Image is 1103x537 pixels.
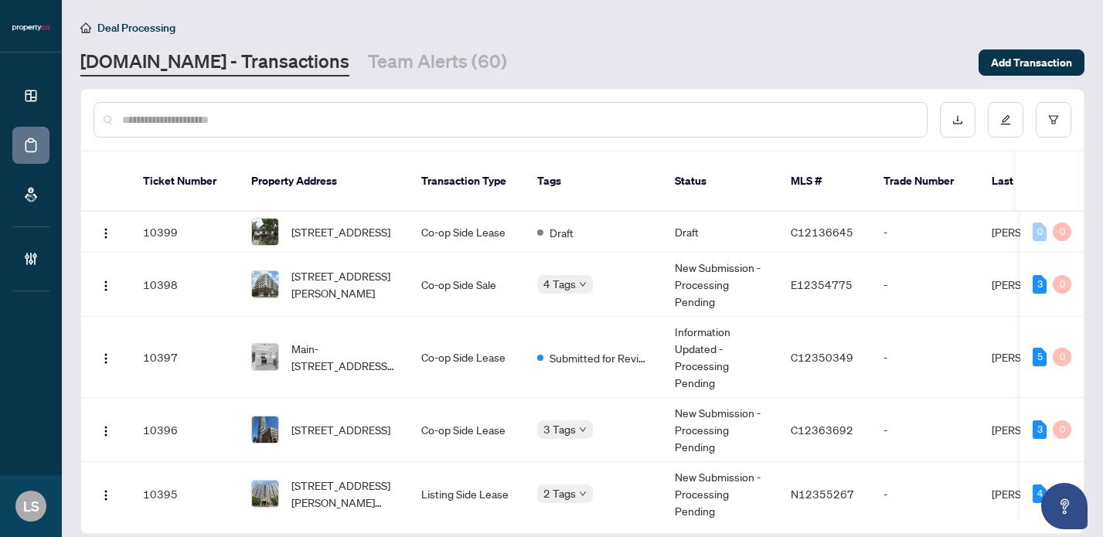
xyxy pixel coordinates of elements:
span: C12350349 [791,350,853,364]
td: 10396 [131,398,239,462]
img: Logo [100,352,112,365]
button: download [940,102,975,138]
td: [PERSON_NAME] [979,398,1095,462]
div: 0 [1033,223,1047,241]
span: [STREET_ADDRESS][PERSON_NAME][PERSON_NAME] [291,477,397,511]
td: [PERSON_NAME] [979,253,1095,317]
div: 0 [1053,275,1071,294]
td: Listing Side Lease [409,462,525,526]
td: - [871,462,979,526]
th: Ticket Number [131,151,239,212]
img: Logo [100,227,112,240]
button: Open asap [1041,483,1088,529]
th: Property Address [239,151,409,212]
span: 2 Tags [543,484,576,502]
img: logo [12,23,49,32]
td: 10397 [131,317,239,398]
span: edit [1000,114,1011,125]
span: filter [1048,114,1059,125]
span: E12354775 [791,277,853,291]
button: filter [1036,102,1071,138]
div: 0 [1053,420,1071,439]
span: C12136645 [791,225,853,239]
td: - [871,398,979,462]
th: Last Updated By [979,151,1095,212]
div: 5 [1033,348,1047,366]
td: 10398 [131,253,239,317]
span: C12363692 [791,423,853,437]
span: Deal Processing [97,21,175,35]
td: New Submission - Processing Pending [662,253,778,317]
img: Logo [100,425,112,437]
img: thumbnail-img [252,344,278,370]
td: Draft [662,212,778,253]
span: N12355267 [791,487,854,501]
span: Add Transaction [991,50,1072,75]
div: 3 [1033,420,1047,439]
td: 10395 [131,462,239,526]
img: Logo [100,489,112,501]
span: down [579,426,587,433]
span: 3 Tags [543,420,576,438]
img: thumbnail-img [252,416,278,443]
span: [STREET_ADDRESS] [291,223,390,240]
img: thumbnail-img [252,219,278,245]
th: MLS # [778,151,871,212]
td: [PERSON_NAME] [979,317,1095,398]
span: LS [23,495,39,517]
img: thumbnail-img [252,481,278,507]
span: Draft [550,224,574,241]
td: - [871,317,979,398]
button: Add Transaction [979,49,1084,76]
button: Logo [94,417,118,442]
button: edit [988,102,1023,138]
th: Status [662,151,778,212]
td: [PERSON_NAME] [979,212,1095,253]
button: Logo [94,481,118,506]
span: download [952,114,963,125]
td: [PERSON_NAME] [979,462,1095,526]
span: home [80,22,91,33]
button: Logo [94,219,118,244]
span: [STREET_ADDRESS] [291,421,390,438]
img: thumbnail-img [252,271,278,297]
span: down [579,280,587,288]
div: 3 [1033,275,1047,294]
td: - [871,212,979,253]
td: Co-op Side Lease [409,398,525,462]
a: Team Alerts (60) [368,49,507,76]
td: Co-op Side Sale [409,253,525,317]
td: New Submission - Processing Pending [662,398,778,462]
div: 0 [1053,348,1071,366]
span: Main-[STREET_ADDRESS][PERSON_NAME] [291,340,397,374]
button: Logo [94,272,118,297]
a: [DOMAIN_NAME] - Transactions [80,49,349,76]
span: down [579,490,587,498]
td: Information Updated - Processing Pending [662,317,778,398]
div: 0 [1053,223,1071,241]
td: - [871,253,979,317]
td: Co-op Side Lease [409,212,525,253]
div: 4 [1033,484,1047,503]
span: [STREET_ADDRESS][PERSON_NAME] [291,267,397,301]
span: 4 Tags [543,275,576,293]
th: Tags [525,151,662,212]
td: Co-op Side Lease [409,317,525,398]
td: 10399 [131,212,239,253]
th: Trade Number [871,151,979,212]
span: Submitted for Review [550,349,650,366]
img: Logo [100,280,112,292]
td: New Submission - Processing Pending [662,462,778,526]
button: Logo [94,345,118,369]
th: Transaction Type [409,151,525,212]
